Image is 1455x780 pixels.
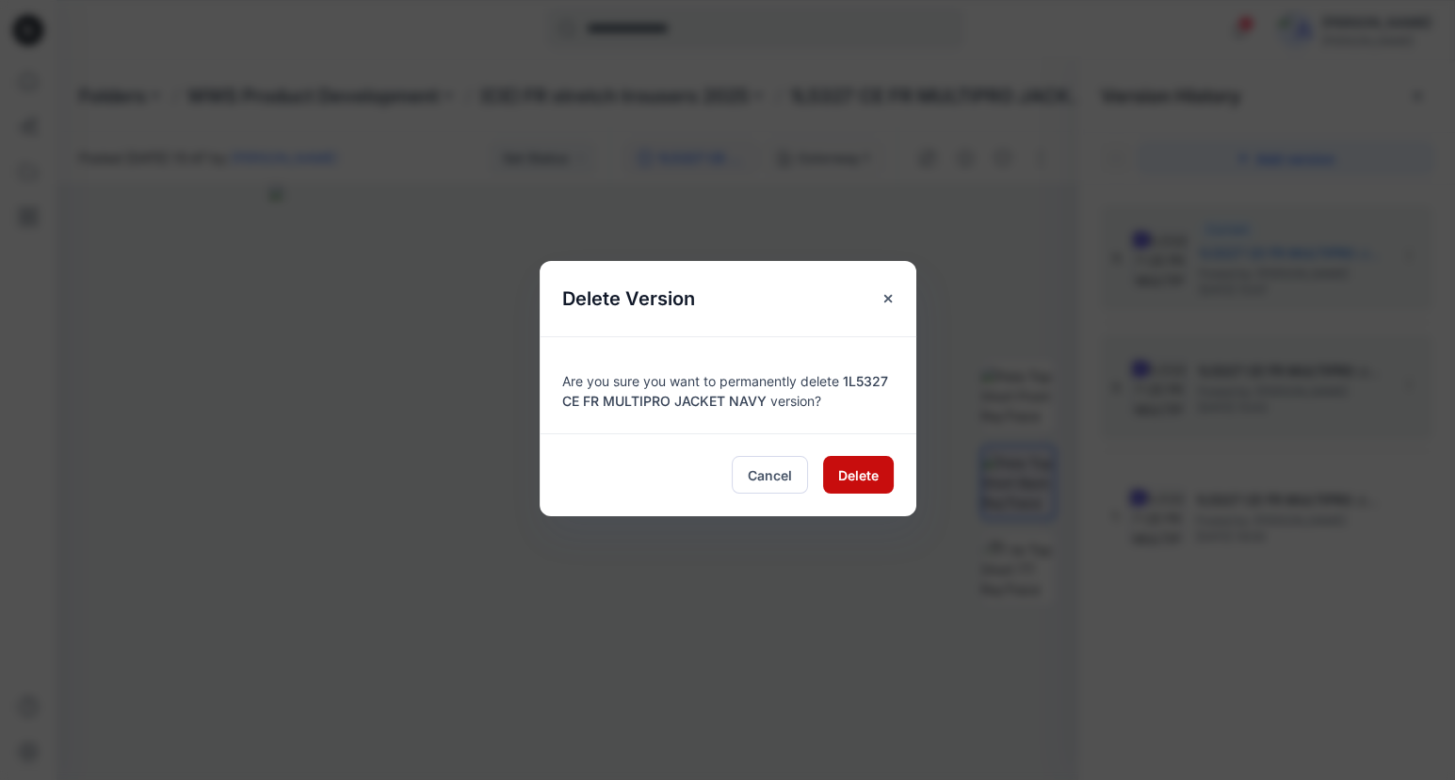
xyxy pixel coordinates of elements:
[871,282,905,316] button: Close
[838,465,879,485] span: Delete
[748,465,792,485] span: Cancel
[732,456,808,494] button: Cancel
[823,456,894,494] button: Delete
[562,360,894,411] div: Are you sure you want to permanently delete version?
[540,261,718,336] h5: Delete Version
[562,373,888,409] span: 1L5327 CE FR MULTIPRO JACKET NAVY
